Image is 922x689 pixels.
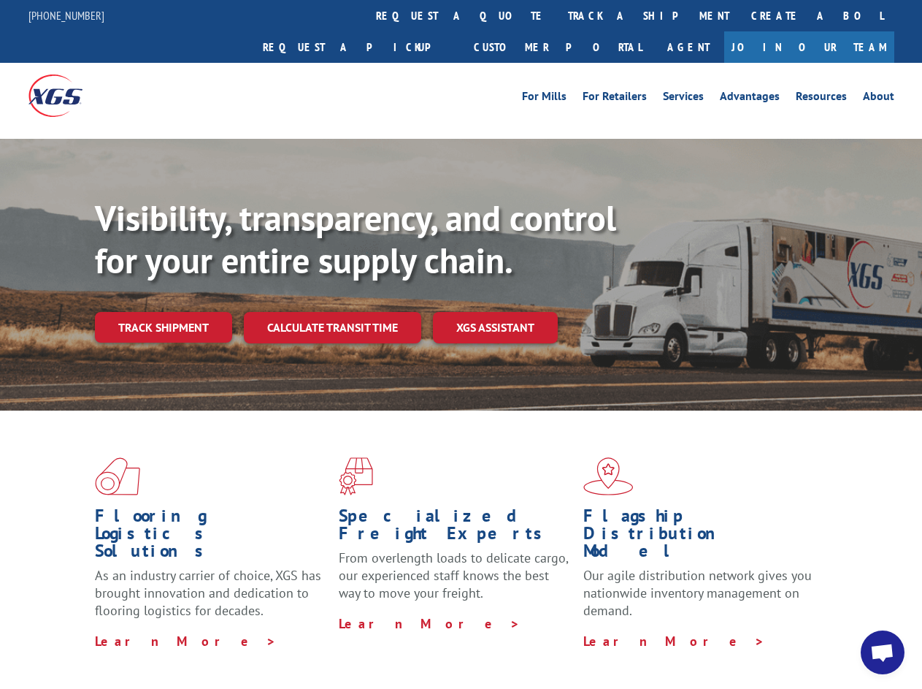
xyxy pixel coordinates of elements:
a: Advantages [720,91,780,107]
span: As an industry carrier of choice, XGS has brought innovation and dedication to flooring logistics... [95,567,321,619]
p: From overlength loads to delicate cargo, our experienced staff knows the best way to move your fr... [339,549,572,614]
img: xgs-icon-focused-on-flooring-red [339,457,373,495]
a: Learn More > [583,633,765,650]
span: Our agile distribution network gives you nationwide inventory management on demand. [583,567,812,619]
a: Agent [653,31,724,63]
a: About [863,91,894,107]
a: XGS ASSISTANT [433,312,558,343]
a: Learn More > [95,633,277,650]
a: Resources [796,91,847,107]
a: Learn More > [339,615,520,632]
a: For Retailers [583,91,647,107]
a: Request a pickup [252,31,463,63]
a: [PHONE_NUMBER] [28,8,104,23]
h1: Specialized Freight Experts [339,507,572,549]
a: Join Our Team [724,31,894,63]
h1: Flagship Distribution Model [583,507,816,567]
a: Track shipment [95,312,232,343]
a: Calculate transit time [244,312,421,343]
a: For Mills [522,91,566,107]
a: Customer Portal [463,31,653,63]
a: Services [663,91,704,107]
b: Visibility, transparency, and control for your entire supply chain. [95,195,616,283]
img: xgs-icon-total-supply-chain-intelligence-red [95,457,140,495]
div: Open chat [861,631,904,674]
h1: Flooring Logistics Solutions [95,507,328,567]
img: xgs-icon-flagship-distribution-model-red [583,457,634,495]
